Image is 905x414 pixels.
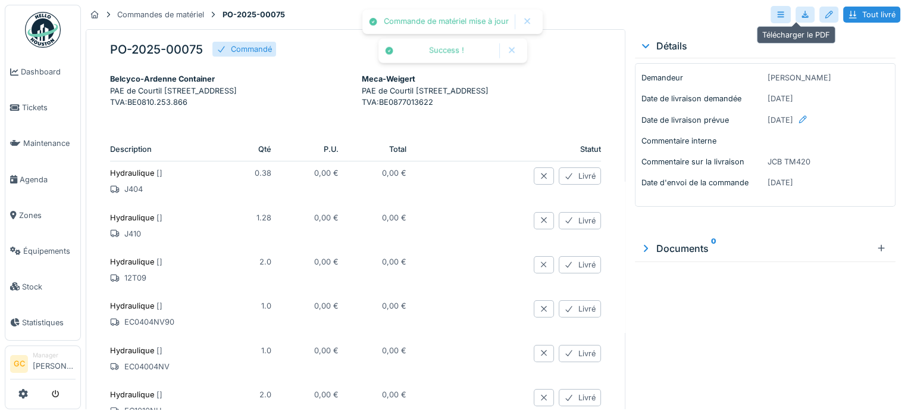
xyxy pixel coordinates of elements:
[362,97,602,108] p: TVA : BE0877013622
[290,256,339,267] p: 0,00 €
[5,90,80,126] a: Tickets
[110,300,215,312] p: Hydraulique
[22,102,76,113] span: Tickets
[757,26,835,43] div: Télécharger le PDF
[234,167,271,179] p: 0.38
[641,156,763,167] p: Commentaire sur la livraison
[110,97,350,108] p: TVA : BE0810.253.866
[641,177,763,188] p: Date d'envoi de la commande
[358,300,406,312] p: 0,00 €
[768,156,889,167] p: JCB TM420
[234,345,271,356] p: 1.0
[218,9,290,20] strong: PO-2025-00075
[400,46,493,56] div: Success !
[358,389,406,400] p: 0,00 €
[33,351,76,360] div: Manager
[711,241,716,256] sup: 0
[5,197,80,233] a: Zones
[156,213,162,222] span: [ ]
[21,66,76,77] span: Dashboard
[5,54,80,90] a: Dashboard
[234,389,271,400] p: 2.0
[110,316,215,328] p: EC0404NV90
[641,93,763,104] p: Date de livraison demandée
[110,256,215,267] p: Hydraulique
[641,72,763,83] p: Demandeur
[5,304,80,340] a: Statistiques
[110,389,215,400] p: Hydraulique
[5,161,80,197] a: Agenda
[110,73,350,85] div: Belcyco-Ardenne Container
[110,272,215,284] p: 12T09
[156,301,162,310] span: [ ]
[234,212,271,223] p: 1.28
[641,114,763,126] p: Date de livraison prévue
[559,300,601,317] div: Livré
[281,138,349,161] th: P.U.
[843,7,900,23] div: Tout livré
[117,9,204,20] div: Commandes de matériel
[156,346,162,355] span: [ ]
[110,212,215,223] p: Hydraulique
[290,389,339,400] p: 0,00 €
[33,351,76,376] li: [PERSON_NAME]
[19,210,76,221] span: Zones
[768,93,889,104] p: [DATE]
[358,256,406,267] p: 0,00 €
[10,355,28,373] li: GC
[10,351,76,379] a: GC Manager[PERSON_NAME]
[234,300,271,312] p: 1.0
[22,317,76,328] span: Statistiques
[290,345,339,356] p: 0,00 €
[23,245,76,257] span: Équipements
[559,256,601,273] div: Livré
[768,177,889,188] p: [DATE]
[290,167,339,179] p: 0,00 €
[453,138,602,161] th: Statut
[22,281,76,292] span: Stock
[358,345,406,356] p: 0,00 €
[225,138,280,161] th: Qté
[5,233,80,269] a: Équipements
[559,167,601,185] div: Livré
[156,390,162,399] span: [ ]
[768,114,889,135] div: [DATE]
[290,212,339,223] p: 0,00 €
[768,72,889,83] p: [PERSON_NAME]
[362,73,602,85] div: Meca-Weigert
[358,212,406,223] p: 0,00 €
[23,138,76,149] span: Maintenance
[110,228,215,239] p: J410
[110,361,215,372] p: EC04004NV
[640,241,872,256] div: Documents
[5,269,80,304] a: Stock
[358,167,406,179] p: 0,00 €
[110,42,203,57] h5: PO-2025-00075
[290,300,339,312] p: 0,00 €
[110,138,225,161] th: Description
[231,43,272,55] div: Commandé
[25,12,61,48] img: Badge_color-CXgf-gQk.svg
[362,85,602,97] p: PAE de Courtil [STREET_ADDRESS]
[110,167,215,179] p: Hydraulique
[5,126,80,161] a: Maintenance
[348,138,416,161] th: Total
[559,389,601,406] div: Livré
[640,39,891,53] div: Détails
[110,85,350,97] p: PAE de Courtil [STREET_ADDRESS]
[559,212,601,229] div: Livré
[156,169,162,178] span: [ ]
[234,256,271,267] p: 2.0
[384,17,509,27] div: Commande de matériel mise à jour
[110,183,215,195] p: J404
[559,345,601,362] div: Livré
[641,135,763,147] p: Commentaire interne
[20,174,76,185] span: Agenda
[156,257,162,266] span: [ ]
[110,345,215,356] p: Hydraulique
